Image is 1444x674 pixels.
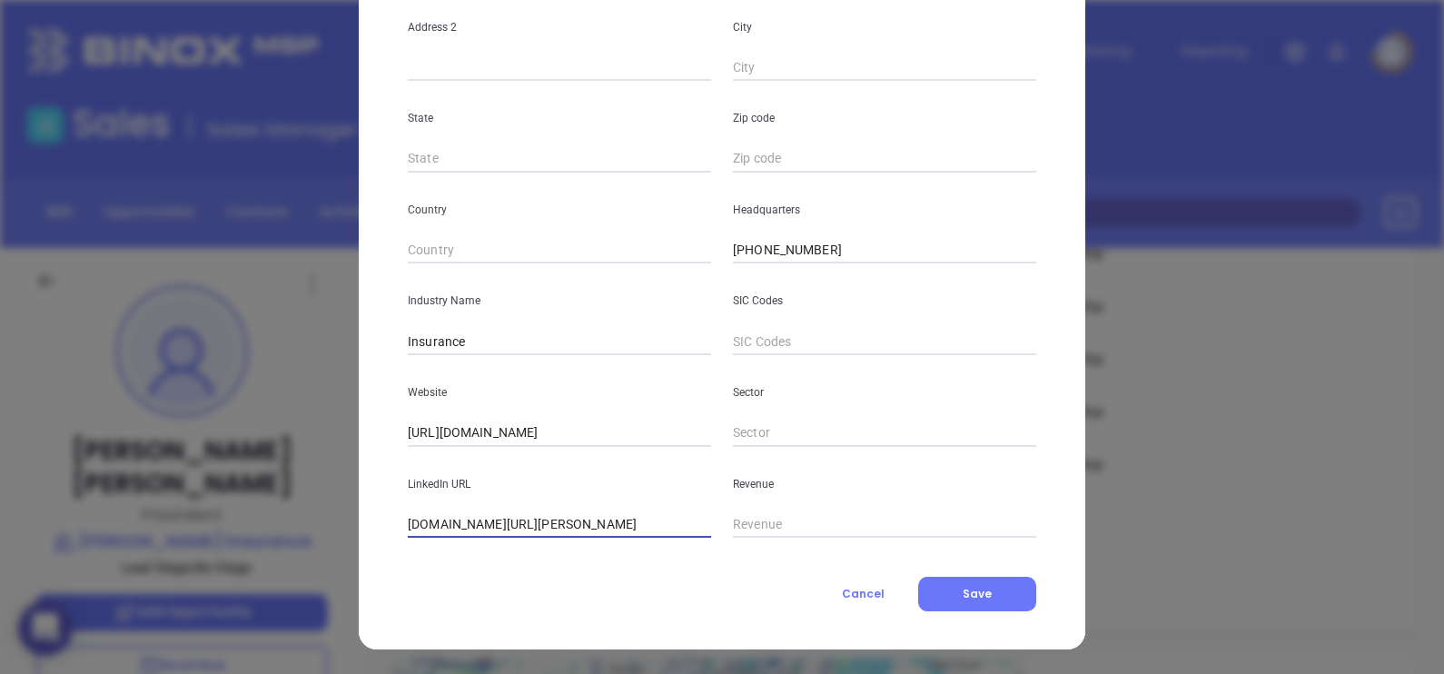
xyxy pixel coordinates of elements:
button: Cancel [808,577,918,611]
button: Save [918,577,1036,611]
p: Zip code [733,108,1036,128]
input: Country [408,237,711,264]
p: City [733,17,1036,37]
span: Save [963,586,992,601]
span: Cancel [842,586,885,601]
p: LinkedIn URL [408,474,711,494]
p: Industry Name [408,291,711,311]
p: Sector [733,382,1036,402]
p: SIC Codes [733,291,1036,311]
input: Headquarters [733,237,1036,264]
p: Website [408,382,711,402]
p: Revenue [733,474,1036,494]
p: Country [408,200,711,220]
input: Revenue [733,511,1036,539]
input: State [408,145,711,173]
p: Address 2 [408,17,711,37]
input: SIC Codes [733,328,1036,355]
input: LinkedIn URL [408,511,711,539]
p: Headquarters [733,200,1036,220]
input: Sector [733,420,1036,447]
p: State [408,108,711,128]
input: City [733,55,1036,82]
input: Industry Name [408,328,711,355]
input: Zip code [733,145,1036,173]
input: Website [408,420,711,447]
